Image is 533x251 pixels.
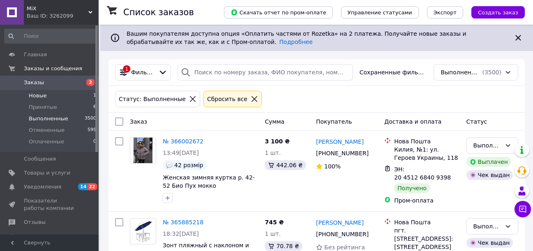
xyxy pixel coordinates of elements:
[131,68,155,76] span: Фильтры
[88,127,96,134] span: 599
[93,104,96,111] span: 6
[360,68,427,76] span: Сохраненные фильтры:
[394,137,459,145] div: Нова Пошта
[130,118,147,125] span: Заказ
[515,201,531,217] button: Чат с покупателем
[130,137,156,163] a: Фото товару
[163,230,199,237] span: 18:32[DATE]
[394,166,451,181] span: ЭН: 20 4512 6840 9398
[224,6,333,18] button: Скачать отчет по пром-оплате
[174,162,203,168] span: 42 розмір
[348,9,412,16] span: Управление статусами
[463,9,525,15] a: Создать заказ
[231,9,326,16] span: Скачать отчет по пром-оплате
[478,9,518,16] span: Создать заказ
[29,104,57,111] span: Принятые
[85,115,96,122] span: 3500
[482,69,501,76] span: (3500)
[27,12,99,20] div: Ваш ID: 3262099
[265,118,284,125] span: Сумма
[163,138,203,145] a: № 366002672
[24,155,56,163] span: Сообщения
[316,219,364,227] a: [PERSON_NAME]
[466,157,511,167] div: Выплачен
[27,5,88,12] span: MiX
[163,174,255,189] a: Женская зимняя куртка р. 42-52 Био Пух мокко
[78,183,88,190] span: 14
[163,219,203,226] a: № 365885218
[134,138,153,163] img: Фото товару
[441,68,480,76] span: Выполненные
[471,6,525,18] button: Создать заказ
[127,30,466,45] span: Вашим покупателям доступна опция «Оплатить частями от Rozetka» на 2 платежа. Получайте новые зака...
[394,183,430,193] div: Получено
[265,138,290,145] span: 3 100 ₴
[394,145,459,162] div: Килия, №1: ул. Героев Украины, 118
[279,39,313,45] a: Подробнее
[24,51,47,58] span: Главная
[324,163,341,170] span: 100%
[163,150,199,156] span: 13:49[DATE]
[265,241,302,251] div: 70.78 ₴
[4,29,97,44] input: Поиск
[24,169,70,177] span: Товары и услуги
[394,218,459,226] div: Нова Пошта
[93,138,96,145] span: 0
[93,92,96,99] span: 1
[88,183,97,190] span: 22
[427,6,463,18] button: Экспорт
[314,228,370,240] div: [PHONE_NUMBER]
[314,147,370,159] div: [PHONE_NUMBER]
[466,118,487,125] span: Статус
[205,94,249,104] div: Сбросить все
[394,226,459,251] div: пгт. [STREET_ADDRESS]: [STREET_ADDRESS]
[24,233,58,240] span: Покупатели
[265,160,306,170] div: 442.06 ₴
[265,150,281,156] span: 1 шт.
[466,238,513,248] div: Чек выдан
[29,138,64,145] span: Оплаченные
[24,183,61,191] span: Уведомления
[24,65,82,72] span: Заказы и сообщения
[24,79,44,86] span: Заказы
[24,219,46,226] span: Отзывы
[324,244,365,251] span: Без рейтинга
[178,64,353,81] input: Поиск по номеру заказа, ФИО покупателя, номеру телефона, Email, номеру накладной
[29,92,47,99] span: Новые
[130,218,156,244] a: Фото товару
[29,115,68,122] span: Выполненные
[316,118,352,125] span: Покупатель
[265,230,281,237] span: 1 шт.
[394,196,459,205] div: Пром-оплата
[434,9,457,16] span: Экспорт
[117,94,187,104] div: Статус: Выполненные
[86,79,95,86] span: 2
[265,219,284,226] span: 745 ₴
[316,138,364,146] a: [PERSON_NAME]
[166,162,173,168] img: :speech_balloon:
[341,6,419,18] button: Управление статусами
[466,170,513,180] div: Чек выдан
[384,118,441,125] span: Доставка и оплата
[24,197,76,212] span: Показатели работы компании
[473,141,501,150] div: Выполнен
[130,220,156,243] img: Фото товару
[473,222,501,231] div: Выполнен
[29,127,65,134] span: Отмененные
[123,7,194,17] h1: Список заказов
